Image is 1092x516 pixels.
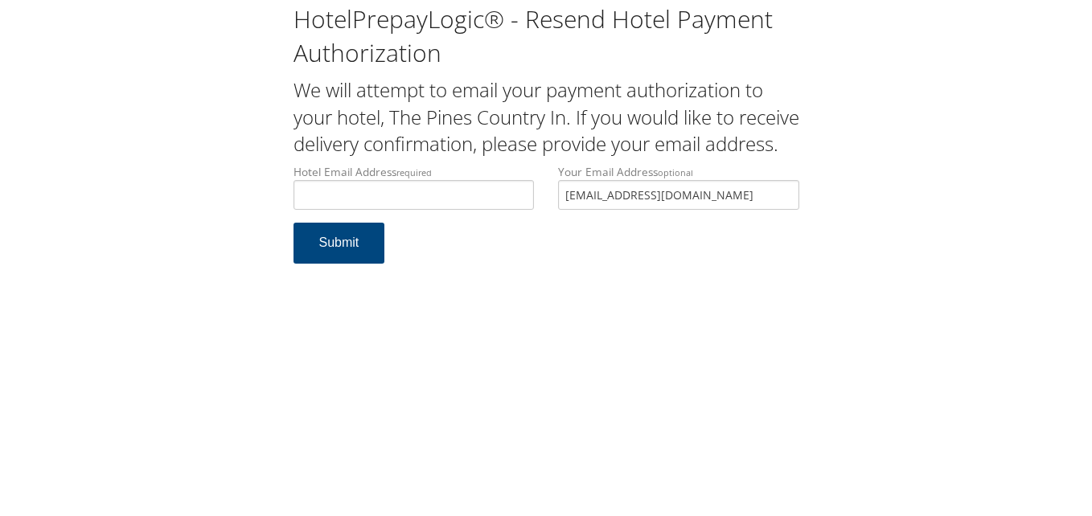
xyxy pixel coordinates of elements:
[558,164,799,210] label: Your Email Address
[294,76,799,158] h2: We will attempt to email your payment authorization to your hotel, The Pines Country In. If you w...
[658,166,693,178] small: optional
[294,223,385,264] button: Submit
[558,180,799,210] input: Your Email Addressoptional
[294,180,535,210] input: Hotel Email Addressrequired
[294,2,799,70] h1: HotelPrepayLogic® - Resend Hotel Payment Authorization
[396,166,432,178] small: required
[294,164,535,210] label: Hotel Email Address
